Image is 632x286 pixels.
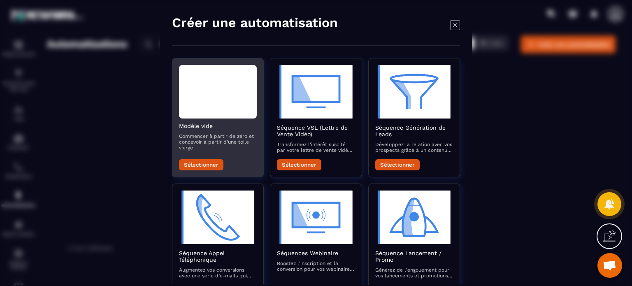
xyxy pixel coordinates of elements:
button: Sélectionner [277,159,321,170]
img: automation-objective-icon [277,65,355,119]
img: automation-objective-icon [277,191,355,244]
p: Transformez l'intérêt suscité par votre lettre de vente vidéo en actions concrètes avec des e-mai... [277,142,355,153]
h4: Créer une automatisation [172,14,338,31]
img: automation-objective-icon [375,65,453,119]
p: Augmentez vos conversions avec une série d’e-mails qui préparent et suivent vos appels commerciaux [179,267,257,279]
button: Sélectionner [179,159,223,170]
h2: Séquence VSL (Lettre de Vente Vidéo) [277,124,355,137]
div: Ouvrir le chat [597,253,622,278]
h2: Séquences Webinaire [277,250,355,256]
h2: Séquence Génération de Leads [375,124,453,137]
img: automation-objective-icon [179,191,257,244]
img: automation-objective-icon [375,191,453,244]
h2: Modèle vide [179,123,257,129]
h2: Séquence Lancement / Promo [375,250,453,263]
p: Commencer à partir de zéro et concevoir à partir d'une toile vierge [179,133,257,151]
p: Développez la relation avec vos prospects grâce à un contenu attractif qui les accompagne vers la... [375,142,453,153]
p: Boostez l'inscription et la conversion pour vos webinaires avec des e-mails qui informent, rappel... [277,260,355,272]
button: Sélectionner [375,159,420,170]
p: Générez de l'engouement pour vos lancements et promotions avec une séquence d’e-mails captivante ... [375,267,453,279]
h2: Séquence Appel Téléphonique [179,250,257,263]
